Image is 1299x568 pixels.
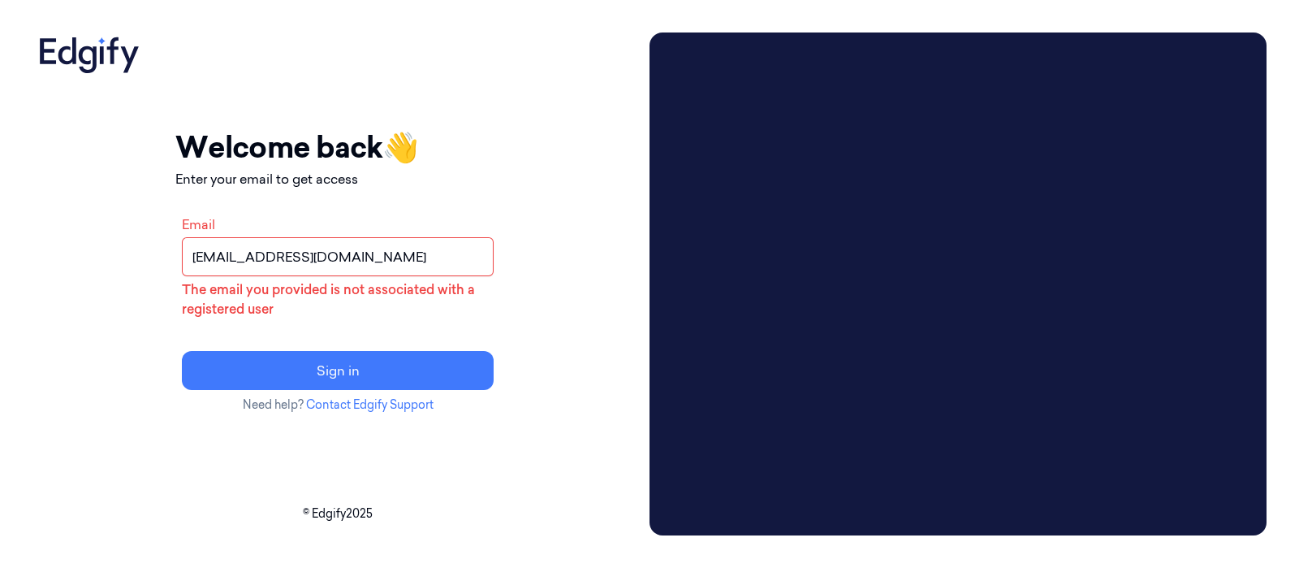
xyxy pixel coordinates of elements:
button: Sign in [182,351,494,390]
input: name@example.com [182,237,494,276]
p: Enter your email to get access [175,169,500,189]
a: Contact Edgify Support [306,397,434,412]
p: © Edgify 2025 [32,505,643,522]
label: Email [182,216,215,232]
h1: Welcome back 👋 [175,125,500,169]
p: The email you provided is not associated with a registered user [182,280,494,319]
p: Need help? [175,397,500,414]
